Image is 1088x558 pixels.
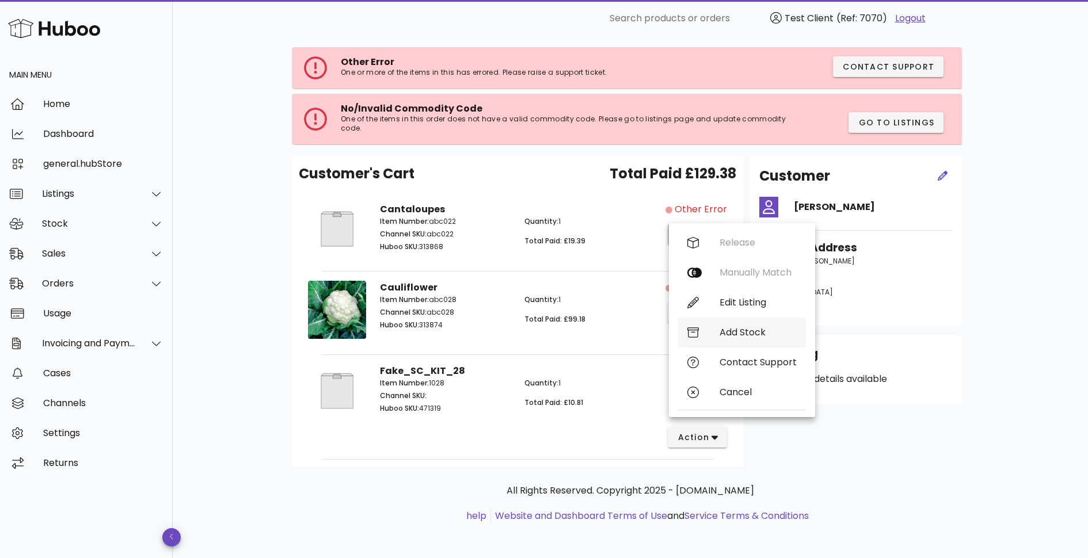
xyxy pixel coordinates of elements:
span: Quantity: [524,216,558,226]
span: Huboo SKU: [380,242,419,251]
strong: Fake_SC_KIT_28 [380,364,465,377]
div: general.hubStore [43,158,163,169]
button: action [668,302,727,323]
span: Quantity: [524,295,558,304]
a: help [466,509,486,522]
span: (Ref: 7070) [836,12,887,25]
button: Contact Support [833,56,944,77]
button: action [668,427,727,448]
span: Item Number: [380,216,429,226]
p: One or more of the items in this has errored. Please raise a support ticket. [341,68,692,77]
p: One of the items in this order does not have a valid commodity code. Please go to listings page a... [341,114,792,133]
div: Shipping [759,345,953,372]
span: Channel SKU: [380,391,427,400]
span: Test Client [785,12,834,25]
span: Huboo SKU: [380,320,419,330]
span: Huboo SKU: [380,403,419,413]
button: Go to Listings [849,112,944,133]
p: 471319 [380,403,511,414]
span: action [677,431,709,444]
strong: Cantaloupes [380,202,445,216]
span: Channel SKU: [380,229,427,239]
h4: [PERSON_NAME] [794,200,953,214]
span: Customer's Cart [299,163,414,184]
p: abc028 [380,295,511,305]
div: Dashboard [43,128,163,139]
img: Product Image [308,202,366,255]
span: No/Invalid Commodity Code [341,102,482,115]
a: Service Terms & Conditions [684,509,809,522]
span: Quantity: [524,378,558,388]
p: 1 [524,295,655,305]
span: Channel SKU: [380,307,427,317]
p: 1 [524,378,655,388]
h2: Customer [759,166,830,186]
p: abc028 [380,307,511,318]
span: Item Number: [380,378,429,388]
strong: Cauliflower [380,281,438,294]
img: Huboo Logo [8,16,100,41]
a: Website and Dashboard Terms of Use [495,509,667,522]
div: Cancel [720,387,797,398]
div: Invoicing and Payments [42,338,136,349]
button: action [668,224,727,244]
div: Settings [43,427,163,438]
span: Total Paid: £19.39 [524,236,585,246]
span: Total Paid: £99.18 [524,314,585,324]
div: Listings [42,188,136,199]
span: Total Paid £129.38 [610,163,736,184]
p: 1028 [380,378,511,388]
p: 313874 [380,320,511,330]
p: abc022 [380,216,511,227]
div: Orders [42,278,136,289]
div: Cases [43,368,163,379]
div: Returns [43,457,163,468]
span: Total Paid: £10.81 [524,398,583,407]
span: Other Error [341,55,394,68]
li: and [491,509,809,523]
span: Item Number: [380,295,429,304]
div: Contact Support [720,357,797,368]
p: All Rights Reserved. Copyright 2025 - [DOMAIN_NAME] [301,484,960,498]
a: Logout [895,12,926,25]
div: Sales [42,248,136,259]
div: Home [43,98,163,109]
div: Usage [43,308,163,319]
div: Stock [42,218,136,229]
span: Go to Listings [858,117,934,129]
p: 1 [524,216,655,227]
div: Add Stock [720,327,797,338]
div: Channels [43,398,163,408]
div: Edit Listing [720,297,797,308]
div: No/Invalid Commodity Code [662,379,727,420]
p: No shipping details available [759,372,953,386]
span: Contact Support [842,61,934,73]
p: 313868 [380,242,511,252]
img: Product Image [308,281,366,339]
img: Product Image [308,364,366,417]
p: abc022 [380,229,511,239]
div: Other Error [675,202,727,216]
h3: Shipping Address [759,240,953,256]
